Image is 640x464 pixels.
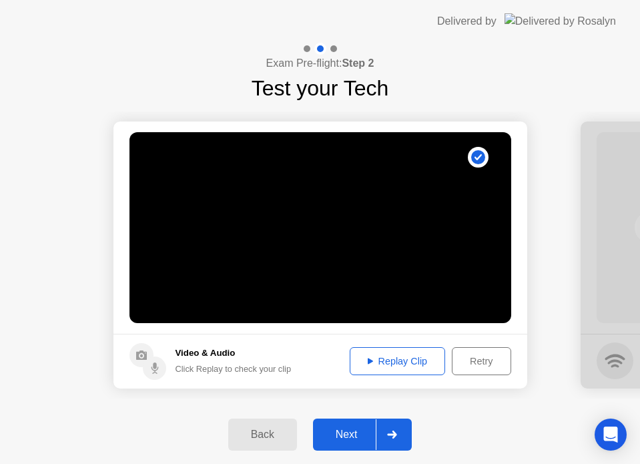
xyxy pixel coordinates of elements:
div: Retry [456,356,506,367]
div: Delivered by [437,13,497,29]
button: Back [228,419,297,451]
h5: Video & Audio [176,346,292,360]
div: Back [232,429,293,441]
button: Next [313,419,412,451]
div: Replay Clip [354,356,441,367]
div: Click Replay to check your clip [176,363,292,375]
img: Delivered by Rosalyn [505,13,616,29]
button: Replay Clip [350,347,446,375]
button: Retry [452,347,511,375]
div: Next [317,429,376,441]
h1: Test your Tech [252,72,389,104]
h4: Exam Pre-flight: [266,55,374,71]
div: Open Intercom Messenger [595,419,627,451]
b: Step 2 [342,57,374,69]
